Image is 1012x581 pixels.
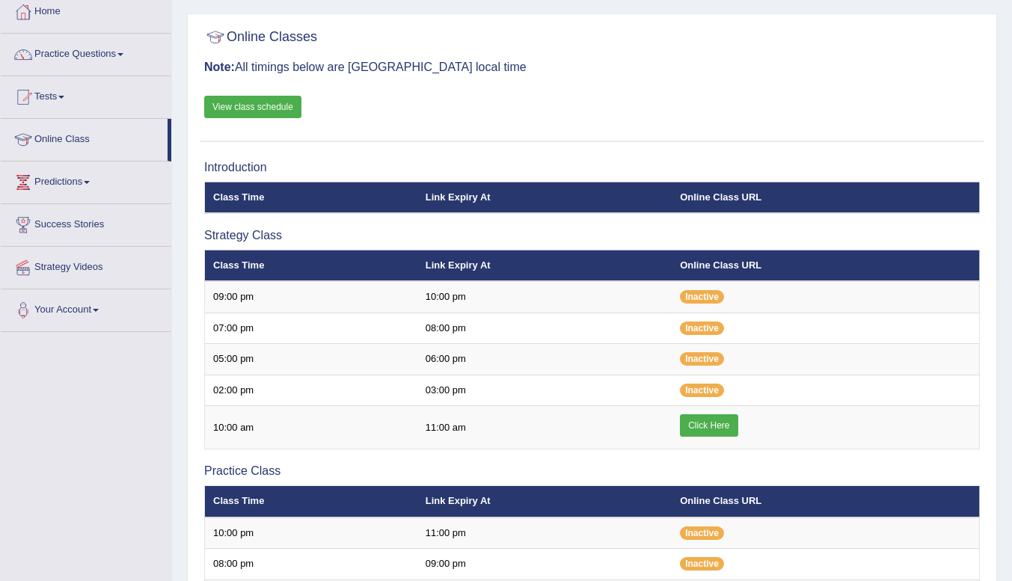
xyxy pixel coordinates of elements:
td: 08:00 pm [205,549,417,580]
td: 07:00 pm [205,313,417,344]
a: Predictions [1,162,171,199]
b: Note: [204,61,235,73]
a: Practice Questions [1,34,171,71]
th: Link Expiry At [417,486,672,517]
td: 10:00 am [205,406,417,449]
a: Click Here [680,414,737,437]
a: Tests [1,76,171,114]
td: 06:00 pm [417,344,672,375]
th: Link Expiry At [417,250,672,281]
span: Inactive [680,352,724,366]
a: Success Stories [1,204,171,242]
th: Link Expiry At [417,182,672,213]
th: Online Class URL [672,250,979,281]
h3: All timings below are [GEOGRAPHIC_DATA] local time [204,61,980,74]
td: 05:00 pm [205,344,417,375]
th: Class Time [205,486,417,517]
a: Your Account [1,289,171,327]
td: 11:00 pm [417,517,672,549]
th: Class Time [205,250,417,281]
span: Inactive [680,322,724,335]
a: Strategy Videos [1,247,171,284]
a: View class schedule [204,96,301,118]
td: 09:00 pm [205,281,417,313]
span: Inactive [680,384,724,397]
td: 08:00 pm [417,313,672,344]
td: 11:00 am [417,406,672,449]
h3: Practice Class [204,464,980,478]
td: 09:00 pm [417,549,672,580]
span: Inactive [680,526,724,540]
td: 02:00 pm [205,375,417,406]
span: Inactive [680,290,724,304]
th: Class Time [205,182,417,213]
a: Online Class [1,119,168,156]
th: Online Class URL [672,182,979,213]
th: Online Class URL [672,486,979,517]
h2: Online Classes [204,26,317,49]
td: 10:00 pm [205,517,417,549]
span: Inactive [680,557,724,571]
td: 03:00 pm [417,375,672,406]
h3: Strategy Class [204,229,980,242]
td: 10:00 pm [417,281,672,313]
h3: Introduction [204,161,980,174]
